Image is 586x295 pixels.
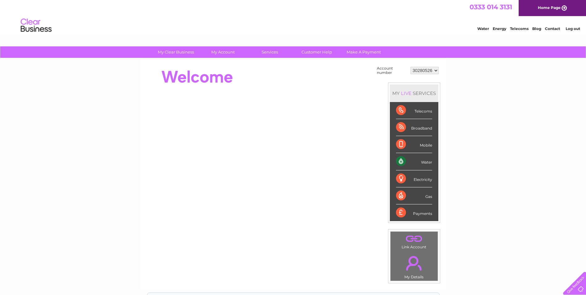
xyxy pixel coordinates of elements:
a: My Clear Business [150,46,201,58]
div: Broadband [396,119,432,136]
a: Log out [566,26,580,31]
td: My Details [390,251,438,281]
div: Telecoms [396,102,432,119]
img: logo.png [20,16,52,35]
td: Account number [375,65,409,76]
div: LIVE [400,90,413,96]
a: Telecoms [510,26,529,31]
a: My Account [197,46,248,58]
a: Services [244,46,295,58]
div: Payments [396,204,432,221]
a: Contact [545,26,560,31]
a: . [392,233,436,244]
td: Link Account [390,231,438,251]
a: Customer Help [291,46,342,58]
a: 0333 014 3131 [470,3,512,11]
div: Gas [396,187,432,204]
div: Water [396,153,432,170]
div: MY SERVICES [390,84,438,102]
a: Water [477,26,489,31]
div: Mobile [396,136,432,153]
a: Make A Payment [338,46,389,58]
a: Energy [493,26,506,31]
a: Blog [532,26,541,31]
div: Clear Business is a trading name of Verastar Limited (registered in [GEOGRAPHIC_DATA] No. 3667643... [147,3,439,30]
div: Electricity [396,170,432,187]
a: . [392,252,436,274]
